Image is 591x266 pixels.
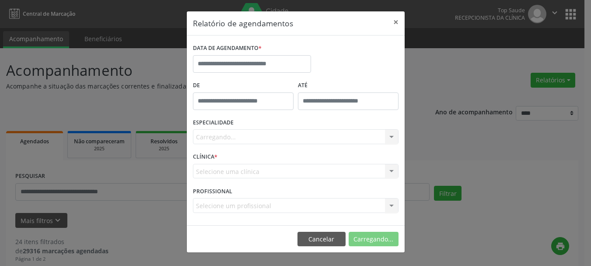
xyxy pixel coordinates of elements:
button: Close [387,11,405,33]
label: DATA DE AGENDAMENTO [193,42,262,55]
button: Carregando... [349,232,399,247]
label: ESPECIALIDADE [193,116,234,130]
label: PROFISSIONAL [193,184,232,198]
label: ATÉ [298,79,399,92]
h5: Relatório de agendamentos [193,18,293,29]
label: CLÍNICA [193,150,217,164]
label: De [193,79,294,92]
button: Cancelar [297,232,346,247]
